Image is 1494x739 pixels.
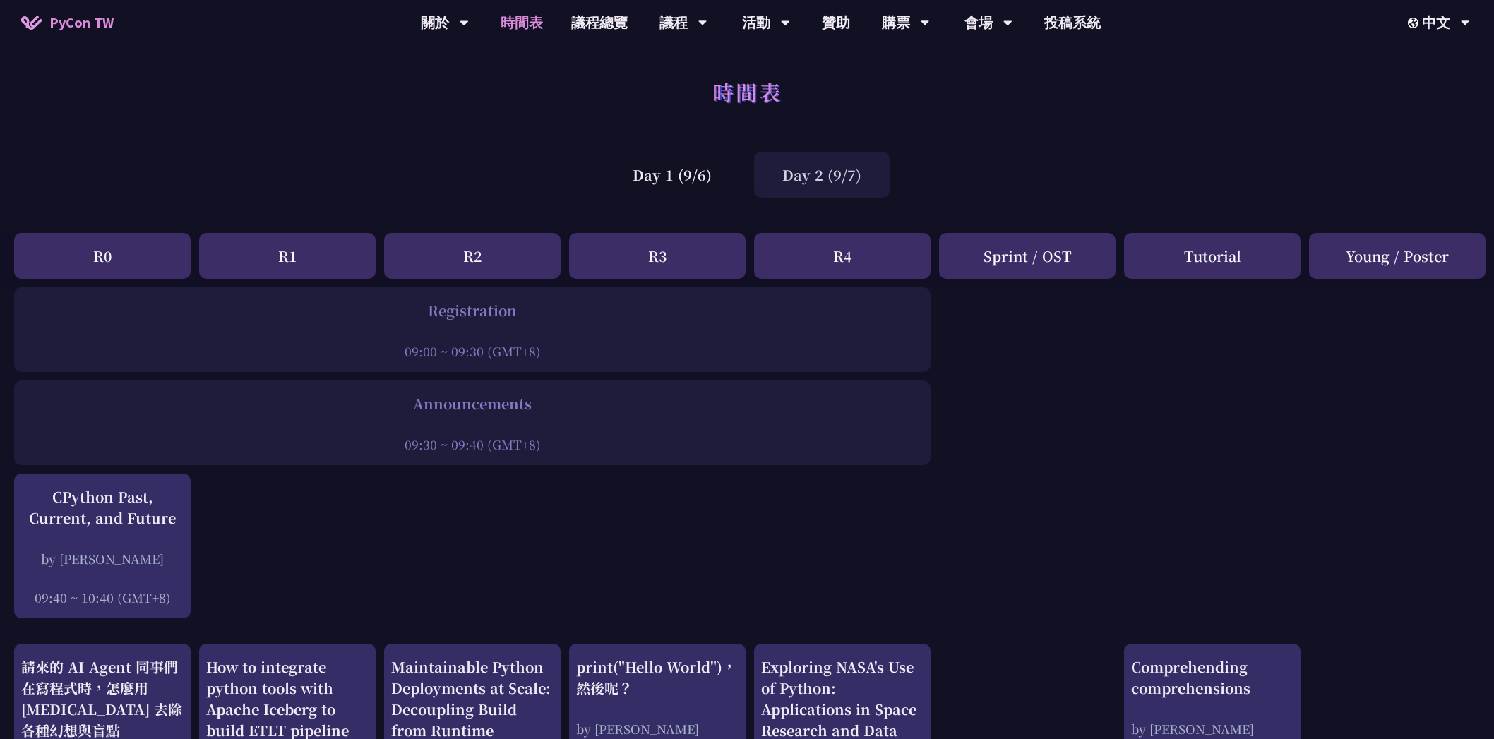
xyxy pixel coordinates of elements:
div: Young / Poster [1309,233,1486,279]
div: 09:00 ~ 09:30 (GMT+8) [21,342,924,360]
div: Day 1 (9/6) [604,152,740,198]
div: R2 [384,233,561,279]
div: by [PERSON_NAME] [1131,720,1293,738]
h1: 時間表 [712,71,782,113]
div: R4 [754,233,931,279]
img: Home icon of PyCon TW 2025 [21,16,42,30]
div: 09:40 ~ 10:40 (GMT+8) [21,589,184,606]
div: CPython Past, Current, and Future [21,486,184,529]
div: Announcements [21,393,924,414]
div: Sprint / OST [939,233,1116,279]
div: 09:30 ~ 09:40 (GMT+8) [21,435,924,453]
a: PyCon TW [7,5,128,40]
div: Comprehending comprehensions [1131,656,1293,699]
div: Tutorial [1124,233,1301,279]
a: CPython Past, Current, and Future by [PERSON_NAME] 09:40 ~ 10:40 (GMT+8) [21,486,184,606]
div: Registration [21,300,924,321]
img: Locale Icon [1408,18,1422,28]
div: by [PERSON_NAME] [576,720,739,738]
span: PyCon TW [49,12,114,33]
div: print("Hello World")，然後呢？ [576,656,739,699]
div: R0 [14,233,191,279]
div: by [PERSON_NAME] [21,550,184,567]
div: Day 2 (9/7) [754,152,890,198]
div: R1 [199,233,376,279]
div: R3 [569,233,746,279]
